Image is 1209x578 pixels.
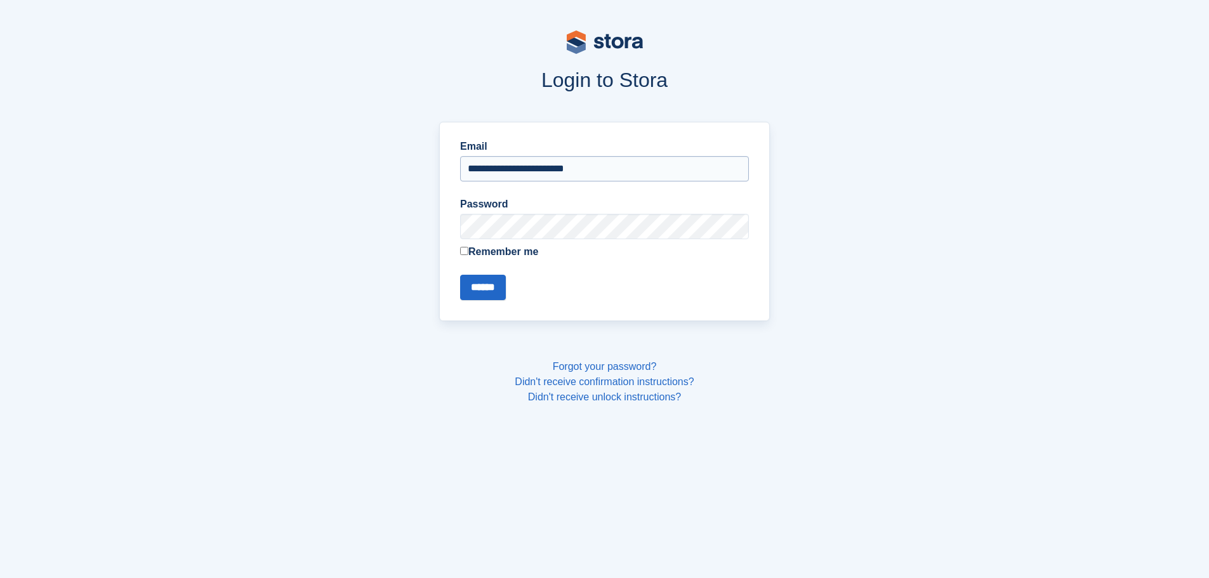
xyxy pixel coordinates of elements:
h1: Login to Stora [197,69,1012,91]
img: stora-logo-53a41332b3708ae10de48c4981b4e9114cc0af31d8433b30ea865607fb682f29.svg [567,30,643,54]
a: Forgot your password? [553,361,657,372]
input: Remember me [460,247,468,255]
a: Didn't receive unlock instructions? [528,391,681,402]
a: Didn't receive confirmation instructions? [515,376,694,387]
label: Remember me [460,244,749,259]
label: Email [460,139,749,154]
label: Password [460,197,749,212]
